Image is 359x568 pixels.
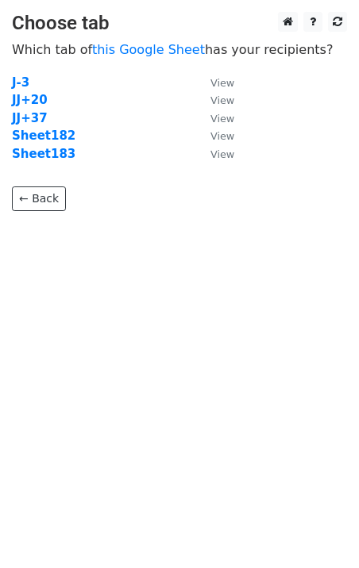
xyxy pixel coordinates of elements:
[12,147,75,161] a: Sheet183
[195,147,234,161] a: View
[12,129,75,143] a: Sheet182
[12,93,48,107] a: JJ+20
[210,94,234,106] small: View
[12,12,347,35] h3: Choose tab
[195,111,234,125] a: View
[12,186,66,211] a: ← Back
[12,75,29,90] a: J-3
[195,93,234,107] a: View
[210,148,234,160] small: View
[195,129,234,143] a: View
[210,77,234,89] small: View
[12,41,347,58] p: Which tab of has your recipients?
[210,113,234,125] small: View
[195,75,234,90] a: View
[92,42,205,57] a: this Google Sheet
[12,111,48,125] a: JJ+37
[210,130,234,142] small: View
